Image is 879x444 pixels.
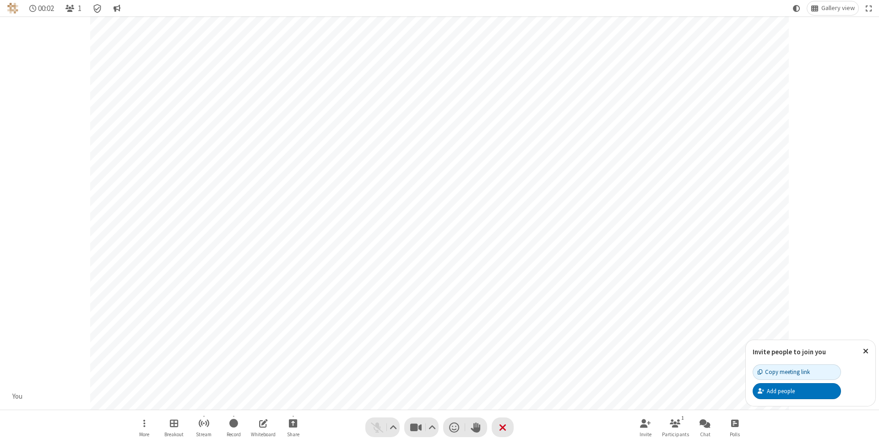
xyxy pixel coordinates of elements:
img: QA Selenium DO NOT DELETE OR CHANGE [7,3,18,14]
div: 1 [679,414,687,422]
div: Meeting details Encryption enabled [89,1,106,15]
label: Invite people to join you [753,347,826,356]
div: Copy meeting link [758,368,810,376]
button: Conversation [109,1,124,15]
button: Audio settings [387,417,400,437]
button: Copy meeting link [753,364,841,380]
button: Start sharing [279,414,307,440]
button: Open chat [691,414,719,440]
button: Start recording [220,414,247,440]
span: Chat [700,432,711,437]
button: Manage Breakout Rooms [160,414,188,440]
button: Fullscreen [862,1,876,15]
button: Open menu [130,414,158,440]
span: More [139,432,149,437]
span: Stream [196,432,212,437]
span: 00:02 [38,4,54,13]
button: Open poll [721,414,749,440]
span: 1 [78,4,81,13]
div: You [9,391,26,402]
button: Open participant list [662,414,689,440]
span: Gallery view [821,5,855,12]
span: Whiteboard [251,432,276,437]
button: Close popover [856,340,875,363]
span: Polls [730,432,740,437]
button: End or leave meeting [492,417,514,437]
span: Record [227,432,241,437]
button: Stop video (⌘+Shift+V) [404,417,439,437]
span: Share [287,432,299,437]
button: Open participant list [61,1,85,15]
button: Invite participants (⌘+Shift+I) [632,414,659,440]
button: Raise hand [465,417,487,437]
span: Breakout [164,432,184,437]
button: Send a reaction [443,417,465,437]
button: Change layout [807,1,858,15]
span: Invite [640,432,651,437]
div: Timer [26,1,58,15]
button: Add people [753,383,841,399]
span: Participants [662,432,689,437]
button: Video setting [426,417,439,437]
button: Using system theme [789,1,804,15]
button: Start streaming [190,414,217,440]
button: Open shared whiteboard [250,414,277,440]
button: Unmute (⌘+Shift+A) [365,417,400,437]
